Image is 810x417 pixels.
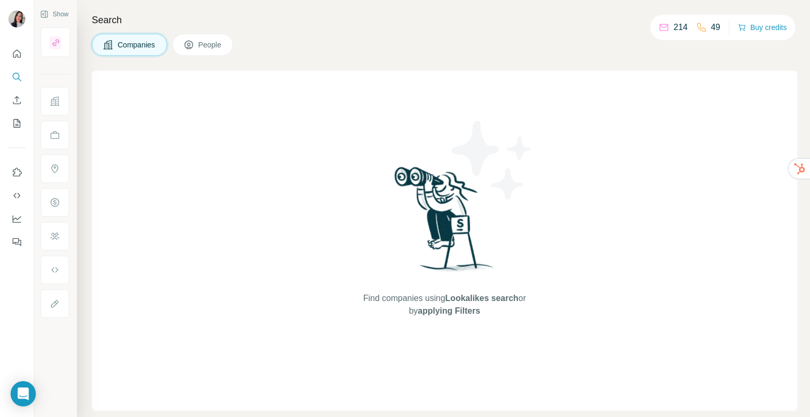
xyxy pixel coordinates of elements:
span: applying Filters [418,306,480,315]
img: Surfe Illustration - Stars [445,113,539,208]
button: Show [33,6,76,22]
p: 49 [711,21,720,34]
span: Find companies using or by [360,292,529,317]
button: Dashboard [8,209,25,228]
button: Feedback [8,232,25,251]
button: Search [8,67,25,86]
img: Surfe Illustration - Woman searching with binoculars [390,164,499,282]
button: Use Surfe API [8,186,25,205]
h4: Search [92,13,797,27]
button: Buy credits [738,20,787,35]
p: 214 [673,21,688,34]
button: My lists [8,114,25,133]
button: Quick start [8,44,25,63]
div: Open Intercom Messenger [11,381,36,406]
span: Lookalikes search [445,294,518,303]
span: Companies [118,40,156,50]
span: People [198,40,223,50]
button: Enrich CSV [8,91,25,110]
button: Use Surfe on LinkedIn [8,163,25,182]
img: Avatar [8,11,25,27]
